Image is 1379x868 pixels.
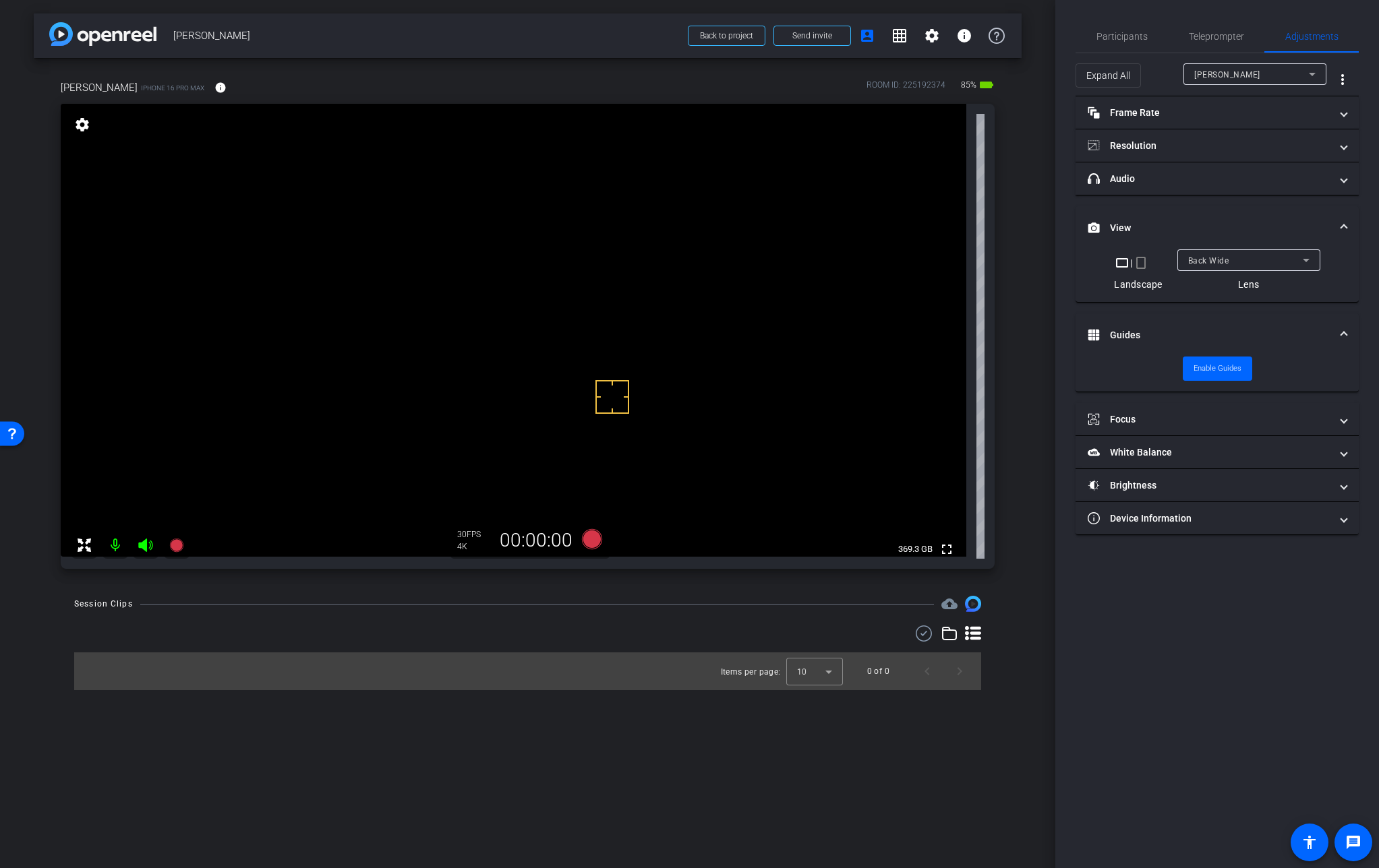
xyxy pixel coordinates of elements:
div: | [1114,255,1162,271]
span: Adjustments [1285,32,1339,41]
span: Back Wide [1188,256,1229,266]
mat-icon: more_vert [1334,71,1351,88]
mat-expansion-panel-header: Device Information [1076,502,1359,534]
button: Previous page [911,655,943,687]
mat-expansion-panel-header: Frame Rate [1076,96,1359,129]
span: Send invite [792,30,832,41]
mat-icon: grid_on [891,28,908,44]
mat-panel-title: White Balance [1088,445,1330,460]
span: FPS [467,530,481,539]
mat-panel-title: Frame Rate [1088,106,1330,120]
img: app-logo [49,22,156,46]
mat-expansion-panel-header: Resolution [1076,129,1359,162]
mat-expansion-panel-header: Brightness [1076,469,1359,501]
mat-icon: settings [73,117,92,133]
span: Destinations for your clips [941,596,958,612]
mat-icon: settings [924,28,940,44]
span: 369.3 GB [893,541,937,557]
mat-icon: account_box [859,28,875,44]
mat-expansion-panel-header: Focus [1076,403,1359,435]
div: 4K [457,541,491,552]
mat-icon: battery_std [978,77,995,93]
div: Session Clips [74,597,133,611]
span: Back to project [700,31,753,40]
span: [PERSON_NAME] [1194,70,1260,80]
mat-panel-title: Focus [1088,412,1330,427]
span: Expand All [1086,63,1130,88]
mat-expansion-panel-header: White Balance [1076,436,1359,468]
div: Landscape [1114,278,1162,291]
mat-icon: fullscreen [939,541,955,557]
mat-panel-title: View [1088,221,1330,235]
div: 0 of 0 [867,664,889,678]
mat-panel-title: Audio [1088,172,1330,186]
div: 00:00:00 [491,529,581,552]
span: iPhone 16 Pro Max [141,83,204,93]
mat-expansion-panel-header: Guides [1076,313,1359,356]
button: More Options for Adjustments Panel [1326,63,1359,96]
span: Participants [1096,32,1148,41]
mat-panel-title: Device Information [1088,511,1330,526]
mat-panel-title: Brightness [1088,478,1330,493]
mat-icon: crop_landscape [1114,255,1130,271]
mat-icon: crop_portrait [1133,255,1149,271]
span: Teleprompter [1189,32,1244,41]
span: [PERSON_NAME] [61,80,138,95]
span: Enable Guides [1194,359,1241,379]
mat-panel-title: Guides [1088,328,1330,342]
div: View [1076,249,1359,302]
span: 85% [959,74,978,96]
button: Enable Guides [1183,356,1252,381]
mat-icon: accessibility [1301,834,1318,850]
button: Send invite [773,26,851,46]
button: Back to project [688,26,765,46]
mat-icon: cloud_upload [941,596,958,612]
mat-icon: info [214,82,227,94]
mat-panel-title: Resolution [1088,139,1330,153]
div: 30 [457,529,491,540]
mat-expansion-panel-header: Audio [1076,162,1359,195]
span: [PERSON_NAME] [173,22,680,49]
button: Expand All [1076,63,1141,88]
button: Next page [943,655,976,687]
mat-icon: message [1345,834,1361,850]
img: Session clips [965,596,981,612]
div: Items per page: [721,665,781,679]
mat-icon: info [956,28,972,44]
div: Guides [1076,356,1359,392]
div: ROOM ID: 225192374 [867,79,945,98]
mat-expansion-panel-header: View [1076,206,1359,249]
